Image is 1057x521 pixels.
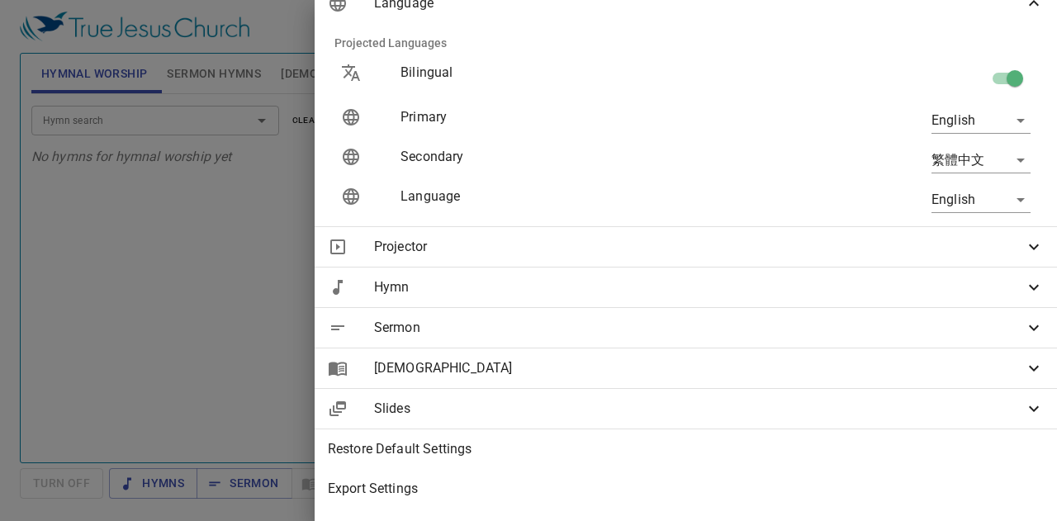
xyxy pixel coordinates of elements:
div: Slides [315,389,1057,429]
div: Sermon [315,308,1057,348]
span: Sermon [374,318,1024,338]
span: Slides [374,399,1024,419]
p: Secondary [401,147,732,167]
div: Export Settings [315,469,1057,509]
li: Projected Languages [321,23,1050,63]
span: Projector [374,237,1024,257]
p: Bilingual [401,63,732,83]
span: [DEMOGRAPHIC_DATA] [374,358,1024,378]
div: English [931,187,1031,213]
div: Evening Prayer [80,52,246,81]
div: Hymn [315,268,1057,307]
span: Restore Default Settings [328,439,1044,459]
div: [DEMOGRAPHIC_DATA] [315,348,1057,388]
div: Projector [315,227,1057,267]
p: Primary [401,107,732,127]
span: Export Settings [328,479,1044,499]
span: Hymn [374,277,1024,297]
p: Language [401,187,732,206]
div: English [931,107,1031,134]
div: 繁體中文 [931,147,1031,173]
div: Restore Default Settings [315,429,1057,469]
